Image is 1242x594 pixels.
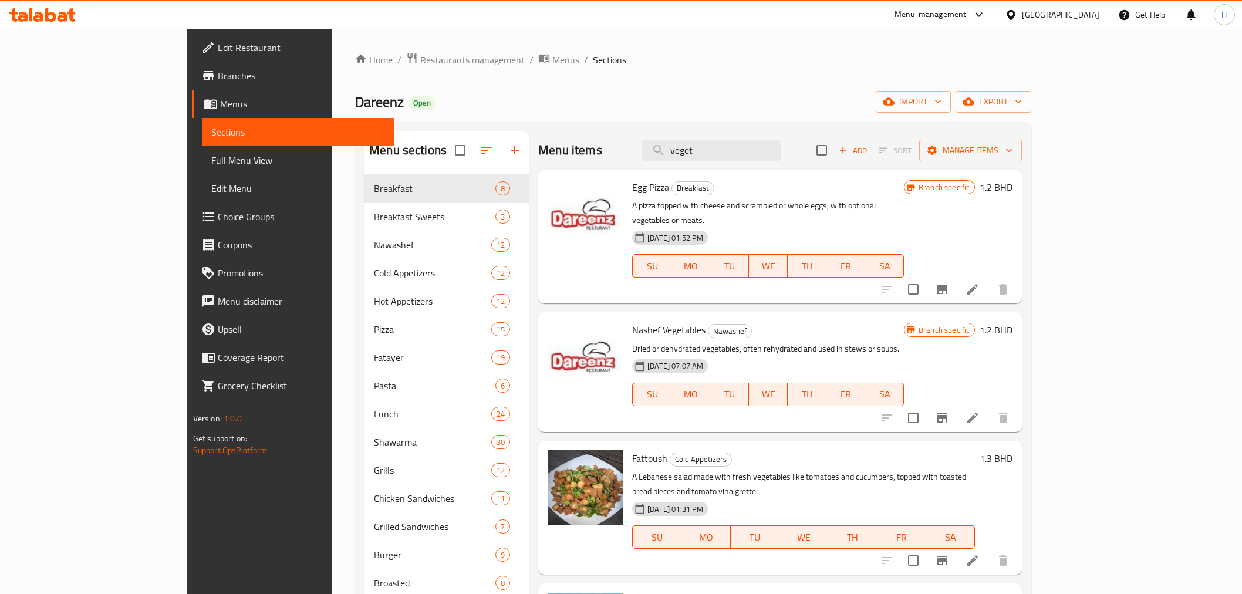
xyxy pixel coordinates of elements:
[374,238,491,252] span: Nawashef
[192,231,394,259] a: Coupons
[870,386,899,403] span: SA
[374,519,495,534] div: Grilled Sandwiches
[495,210,510,224] div: items
[980,450,1013,467] h6: 1.3 BHD
[501,136,529,164] button: Add section
[496,521,509,532] span: 7
[218,379,385,393] span: Grocery Checklist
[931,529,970,546] span: SA
[365,174,529,203] div: Breakfast8
[492,465,509,476] span: 12
[365,259,529,287] div: Cold Appetizers12
[754,386,783,403] span: WE
[202,118,394,146] a: Sections
[409,96,436,110] div: Open
[735,529,775,546] span: TU
[211,125,385,139] span: Sections
[365,484,529,512] div: Chicken Sandwiches11
[220,97,385,111] span: Menus
[397,53,401,67] li: /
[885,95,941,109] span: import
[448,138,473,163] span: Select all sections
[365,231,529,259] div: Nawashef12
[928,404,956,432] button: Branch-specific-item
[708,325,751,338] span: Nawashef
[643,504,708,515] span: [DATE] 01:31 PM
[202,174,394,203] a: Edit Menu
[202,146,394,174] a: Full Menu View
[211,153,385,167] span: Full Menu View
[632,383,671,406] button: SU
[831,258,860,275] span: FR
[671,383,710,406] button: MO
[224,411,242,426] span: 1.0.0
[876,91,951,113] button: import
[865,254,904,278] button: SA
[374,548,495,562] span: Burger
[715,386,744,403] span: TU
[491,350,510,365] div: items
[491,294,510,308] div: items
[831,386,860,403] span: FR
[374,294,491,308] span: Hot Appetizers
[355,52,1031,67] nav: breadcrumb
[211,181,385,195] span: Edit Menu
[365,343,529,372] div: Fatayer19
[548,179,623,254] img: Egg Pizza
[365,541,529,569] div: Burger9
[865,383,904,406] button: SA
[192,343,394,372] a: Coverage Report
[989,546,1017,575] button: delete
[989,275,1017,303] button: delete
[980,179,1013,195] h6: 1.2 BHD
[926,525,975,549] button: SA
[495,181,510,195] div: items
[837,144,869,157] span: Add
[193,443,268,458] a: Support.OpsPlatform
[632,321,706,339] span: Nashef Vegetables
[492,324,509,335] span: 15
[632,470,975,499] p: A Lebanese salad made with fresh vegetables like tomatoes and cucumbers, topped with toasted brea...
[369,141,447,159] h2: Menu sections
[192,90,394,118] a: Menus
[491,491,510,505] div: items
[374,181,495,195] span: Breakfast
[374,491,491,505] div: Chicken Sandwiches
[552,53,579,67] span: Menus
[637,529,677,546] span: SU
[495,519,510,534] div: items
[671,254,710,278] button: MO
[365,315,529,343] div: Pizza15
[809,138,834,163] span: Select section
[826,254,865,278] button: FR
[956,91,1031,113] button: export
[491,266,510,280] div: items
[676,258,706,275] span: MO
[492,437,509,448] span: 30
[980,322,1013,338] h6: 1.2 BHD
[192,287,394,315] a: Menu disclaimer
[919,140,1022,161] button: Manage items
[374,322,491,336] div: Pizza
[496,578,509,589] span: 8
[192,315,394,343] a: Upsell
[538,141,602,159] h2: Menu items
[754,258,783,275] span: WE
[792,258,822,275] span: TH
[491,322,510,336] div: items
[643,360,708,372] span: [DATE] 07:07 AM
[965,95,1022,109] span: export
[491,407,510,421] div: items
[828,525,877,549] button: TH
[409,98,436,108] span: Open
[495,576,510,590] div: items
[492,493,509,504] span: 11
[218,69,385,83] span: Branches
[192,203,394,231] a: Choice Groups
[374,407,491,421] span: Lunch
[834,141,872,160] button: Add
[632,342,904,356] p: Dried or dehydrated vegetables, often rehydrated and used in stews or soups.
[672,181,714,195] span: Breakfast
